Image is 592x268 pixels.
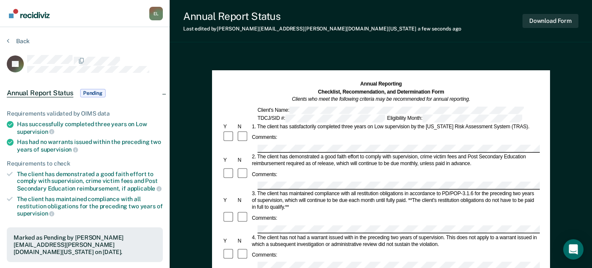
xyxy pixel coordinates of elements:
[17,138,163,153] div: Has had no warrants issued within the preceding two years of
[127,185,162,192] span: applicable
[236,123,251,130] div: N
[222,238,237,244] div: Y
[251,191,540,211] div: 3. The client has maintained compliance with all restitution obligations in accordance to PD/POP-...
[251,171,278,177] div: Comments:
[17,196,163,217] div: The client has maintained compliance with all restitution obligations for the preceding two years of
[149,7,163,20] div: E L
[256,106,525,114] div: Client's Name:
[149,7,163,20] button: Profile dropdown button
[7,110,163,117] div: Requirements validated by OIMS data
[9,9,50,18] img: Recidiviz
[318,89,444,94] strong: Checklist, Recommendation, and Determination Form
[236,157,251,164] div: N
[418,26,461,32] span: a few seconds ago
[7,89,73,97] span: Annual Report Status
[222,157,237,164] div: Y
[292,97,470,102] em: Clients who meet the following criteria may be recommended for annual reporting.
[251,134,278,141] div: Comments:
[80,89,106,97] span: Pending
[256,115,385,123] div: TDCJ/SID #:
[251,234,540,248] div: 4. The client has not had a warrant issued with in the preceding two years of supervision. This d...
[360,81,402,87] strong: Annual Reporting
[251,154,540,167] div: 2. The client has demonstrated a good faith effort to comply with supervision, crime victim fees ...
[236,238,251,244] div: N
[41,146,78,153] span: supervision
[236,197,251,204] div: N
[17,128,54,135] span: supervision
[17,210,54,217] span: supervision
[14,234,156,255] div: Marked as Pending by [PERSON_NAME][EMAIL_ADDRESS][PERSON_NAME][DOMAIN_NAME][US_STATE] on [DATE].
[222,197,237,204] div: Y
[183,10,461,22] div: Annual Report Status
[17,121,163,135] div: Has successfully completed three years on Low
[251,251,278,258] div: Comments:
[251,123,540,130] div: 1. The client has satisfactorily completed three years on Low supervision by the [US_STATE] Risk ...
[563,239,584,260] div: Open Intercom Messenger
[251,215,278,221] div: Comments:
[222,123,237,130] div: Y
[183,26,461,32] div: Last edited by [PERSON_NAME][EMAIL_ADDRESS][PERSON_NAME][DOMAIN_NAME][US_STATE]
[522,14,578,28] button: Download Form
[7,160,163,167] div: Requirements to check
[386,115,523,123] div: Eligibility Month:
[7,37,30,45] button: Back
[17,171,163,192] div: The client has demonstrated a good faith effort to comply with supervision, crime victim fees and...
